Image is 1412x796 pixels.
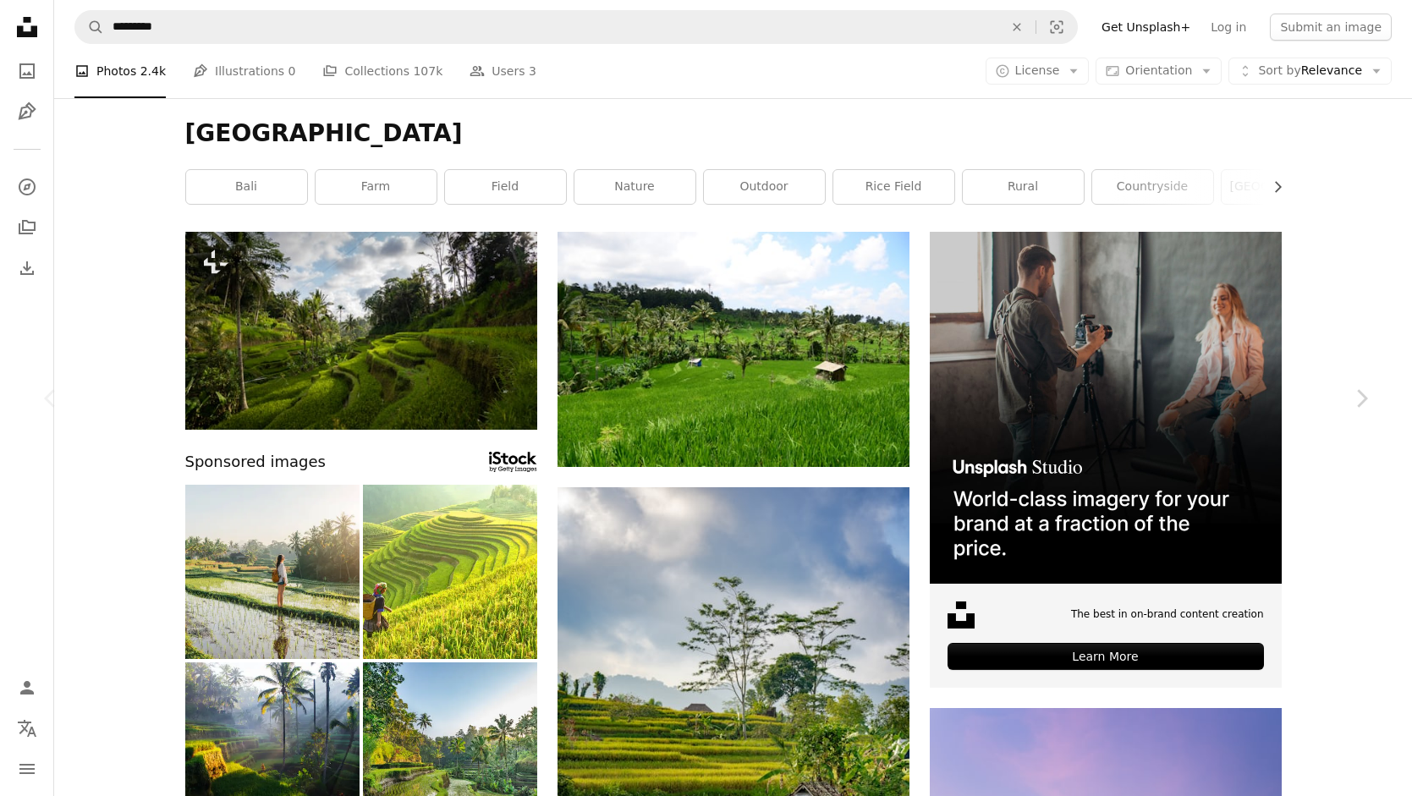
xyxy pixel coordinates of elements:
[1071,607,1264,622] span: The best in on-brand content creation
[10,711,44,745] button: Language
[185,450,326,475] span: Sponsored images
[185,232,537,430] img: a lush green hillside covered in lush vegetation
[10,211,44,244] a: Collections
[1200,14,1256,41] a: Log in
[948,643,1264,670] div: Learn More
[930,232,1282,584] img: file-1715651741414-859baba4300dimage
[558,743,909,758] a: white and brown hut near rice field and trees during daytime
[1262,170,1282,204] button: scroll list to the right
[930,232,1282,688] a: The best in on-brand content creationLearn More
[558,341,909,356] a: green grass field near house during daytime
[704,170,825,204] a: outdoor
[470,44,536,98] a: Users 3
[963,170,1084,204] a: rural
[1092,170,1213,204] a: countryside
[1270,14,1392,41] button: Submit an image
[833,170,954,204] a: rice field
[986,58,1090,85] button: License
[558,232,909,467] img: green grass field near house during daytime
[1222,170,1343,204] a: [GEOGRAPHIC_DATA]
[10,170,44,204] a: Explore
[186,170,307,204] a: bali
[413,62,442,80] span: 107k
[322,44,442,98] a: Collections 107k
[1096,58,1222,85] button: Orientation
[1091,14,1200,41] a: Get Unsplash+
[529,62,536,80] span: 3
[185,118,1282,149] h1: [GEOGRAPHIC_DATA]
[1258,63,1362,80] span: Relevance
[948,601,975,629] img: file-1631678316303-ed18b8b5cb9cimage
[10,95,44,129] a: Illustrations
[185,322,537,338] a: a lush green hillside covered in lush vegetation
[74,10,1078,44] form: Find visuals sitewide
[1228,58,1392,85] button: Sort byRelevance
[363,485,537,659] img: Rice fields on terraced of Mu Cang Chai, YenBai, Rice fields prepare the harvest at Northwest Vie...
[445,170,566,204] a: field
[1036,11,1077,43] button: Visual search
[998,11,1036,43] button: Clear
[193,44,295,98] a: Illustrations 0
[1310,317,1412,480] a: Next
[10,251,44,285] a: Download History
[10,752,44,786] button: Menu
[185,485,360,659] img: Woman on Tegallalang rice field on Bali, Indonesia
[1125,63,1192,77] span: Orientation
[10,54,44,88] a: Photos
[10,671,44,705] a: Log in / Sign up
[1258,63,1300,77] span: Sort by
[316,170,437,204] a: farm
[1015,63,1060,77] span: License
[288,62,296,80] span: 0
[574,170,695,204] a: nature
[75,11,104,43] button: Search Unsplash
